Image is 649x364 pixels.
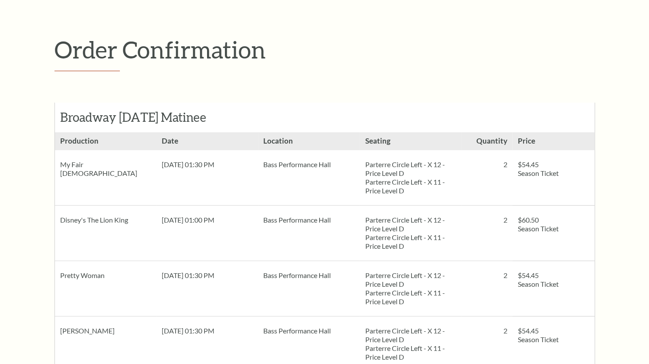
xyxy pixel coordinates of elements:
span: 2 [462,261,513,290]
span: 2 [462,206,513,234]
span: Bass Performance Hall [258,261,360,290]
span: 2 [462,150,513,179]
h3: Seating [360,132,461,150]
span: Bass Performance Hall [258,150,360,179]
span: [DATE] 01:30 PM [156,150,258,179]
span: 2 [462,316,513,345]
span: [DATE] 01:30 PM [156,316,258,345]
span: Bass Performance Hall [258,206,360,234]
span: $54.45 Season Ticket [512,261,594,299]
p: My Fair [DEMOGRAPHIC_DATA] [55,150,156,188]
span: $60.50 Season Ticket [512,206,594,243]
p: Order Confirmation [54,35,595,64]
p: [PERSON_NAME] [55,316,156,345]
span: $54.45 Season Ticket [512,316,594,354]
h2: Broadway [DATE] Matinee [60,110,232,125]
span: [DATE] 01:00 PM [156,206,258,234]
h3: Price [512,132,594,150]
h3: Date [156,132,258,150]
h3: Production [55,132,156,150]
span: $54.45 Season Ticket [512,150,594,188]
span: [DATE] 01:30 PM [156,261,258,290]
span: Parterre Circle Left - X 12 - Price Level D Parterre Circle Left - X 11 - Price Level D [360,261,461,316]
span: Bass Performance Hall [258,316,360,345]
span: Parterre Circle Left - X 12 - Price Level D Parterre Circle Left - X 11 - Price Level D [360,206,461,261]
p: Pretty Woman [55,261,156,290]
h3: Location [258,132,360,150]
p: Disney's The Lion King [55,206,156,234]
span: Parterre Circle Left - X 12 - Price Level D Parterre Circle Left - X 11 - Price Level D [360,150,461,205]
h3: Quantity [462,132,513,150]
